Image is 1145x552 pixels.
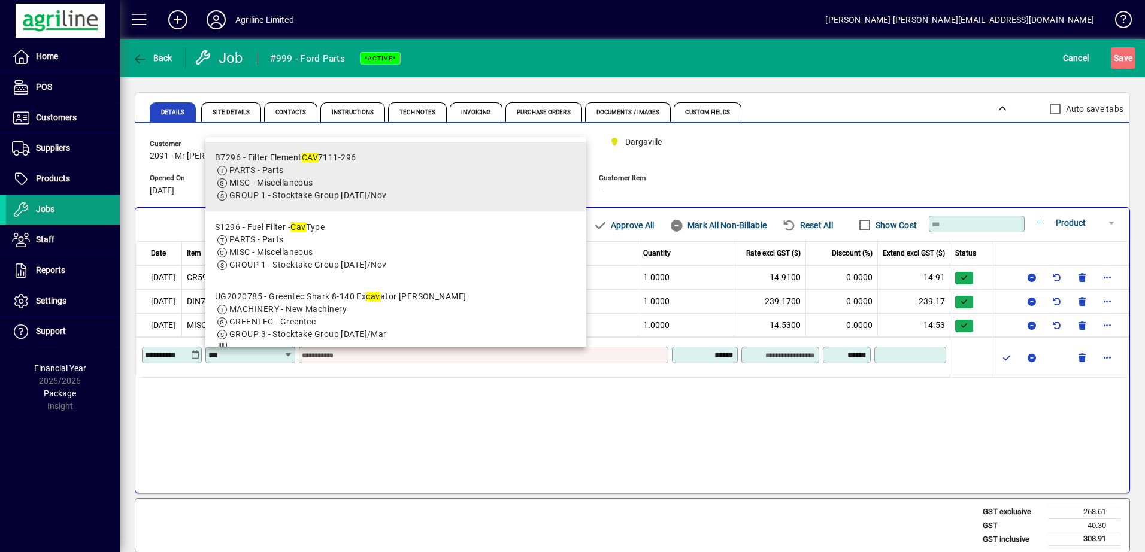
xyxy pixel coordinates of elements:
a: Home [6,42,120,72]
div: UG2020785 - Greentec Shark 8-140 Ex ator [PERSON_NAME] [215,290,467,303]
span: Instructions [332,110,374,116]
a: Customers [6,103,120,133]
span: MISC - Miscellaneous [229,178,313,187]
span: [DATE] [150,186,174,196]
span: Reset All [782,216,833,235]
div: S1296 - Fuel Filter - Type [215,221,387,233]
span: S [1114,53,1119,63]
span: Products [36,174,70,183]
span: Item [187,248,201,259]
span: Approve All [593,216,654,235]
span: GROUP 1 - Stocktake Group [DATE]/Nov [229,190,387,200]
span: Suppliers [36,143,70,153]
button: More options [1098,292,1117,311]
td: 40.30 [1049,518,1120,532]
app-page-header-button: Back [120,47,186,69]
span: Reports [36,265,65,275]
a: Support [6,317,120,347]
span: Date [151,248,166,259]
span: Customers [36,113,77,122]
span: Jobs [36,204,54,214]
span: MACHINERY - New Machinery [229,304,347,314]
em: cav [366,292,380,301]
a: Knowledge Base [1106,2,1130,41]
div: #999 - Ford Parts [270,49,345,68]
div: Job [195,48,246,68]
div: DIN75U [187,295,216,308]
button: More options [1098,268,1117,287]
td: 1.0000 [638,313,734,337]
mat-option: UG2020785 - Greentec Shark 8-140 Excavator Stump Grinder [205,281,586,363]
a: Staff [6,225,120,255]
span: Opened On [150,174,222,182]
span: Custom Fields [685,110,729,116]
td: GST [977,518,1049,532]
span: Home [36,51,58,61]
span: Rate excl GST ($) [746,248,801,259]
span: Dargaville [605,135,683,150]
td: 1.0000 [638,265,734,289]
td: [DATE] [135,265,182,289]
td: 268.61 [1049,505,1120,519]
span: Contacts [275,110,306,116]
a: Suppliers [6,134,120,163]
button: Add [159,9,197,31]
td: 14.91 [878,265,950,289]
span: Status [955,248,976,259]
td: 0.0000 [806,313,878,337]
span: Tech Notes [399,110,435,116]
button: Profile [197,9,235,31]
span: Customer [150,140,251,148]
mat-option: S1296 - Fuel Filter - Cav Type [205,211,586,281]
span: Dargaville [625,136,662,148]
td: 308.91 [1049,532,1120,547]
a: Settings [6,286,120,316]
span: ave [1114,48,1132,68]
span: Mark All Non-Billable [670,216,767,235]
td: 0.0000 [806,289,878,313]
td: [DATE] [135,289,182,313]
span: PARTS - Parts [229,235,284,244]
mat-option: B7296 - Filter Element CAV 7111-296 [205,142,586,211]
a: Reports [6,256,120,286]
span: Financial Year [34,363,86,373]
span: PARTS - Parts [229,165,284,175]
button: Cancel [1060,47,1092,69]
div: CR596 [187,271,212,284]
span: Support [36,326,66,336]
span: Customer Item [599,174,671,182]
span: Details [161,110,184,116]
td: 14.9100 [734,265,806,289]
td: [DATE] [135,313,182,337]
a: Products [6,164,120,194]
td: 14.5300 [734,313,806,337]
span: Settings [36,296,66,305]
span: GREENTEC - Greentec [229,317,316,326]
button: Back [129,47,175,69]
td: 0.0000 [806,265,878,289]
button: More options [1098,348,1117,367]
button: Mark All Non-Billable [665,214,771,236]
span: MISC - Miscellaneous [229,247,313,257]
div: [PERSON_NAME] [PERSON_NAME][EMAIL_ADDRESS][DOMAIN_NAME] [825,10,1094,29]
td: 239.17 [878,289,950,313]
td: 1.0000 [638,289,734,313]
td: GST exclusive [977,505,1049,519]
button: Save [1111,47,1135,69]
span: Back [132,53,172,63]
div: MISC INDENT [187,319,238,332]
span: Purchase Orders [517,110,571,116]
div: B7296 - Filter Element 7111-296 [215,151,387,164]
button: Reset All [777,214,838,236]
em: CAV [302,153,318,162]
span: Package [44,389,76,398]
div: Agriline Limited [235,10,294,29]
a: POS [6,72,120,102]
span: Quantity [643,248,671,259]
span: Documents / Images [596,110,660,116]
button: More options [1098,316,1117,335]
td: GST inclusive [977,532,1049,547]
span: GROUP 1 - Stocktake Group [DATE]/Nov [229,260,387,269]
span: Extend excl GST ($) [883,248,945,259]
td: 239.1700 [734,289,806,313]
